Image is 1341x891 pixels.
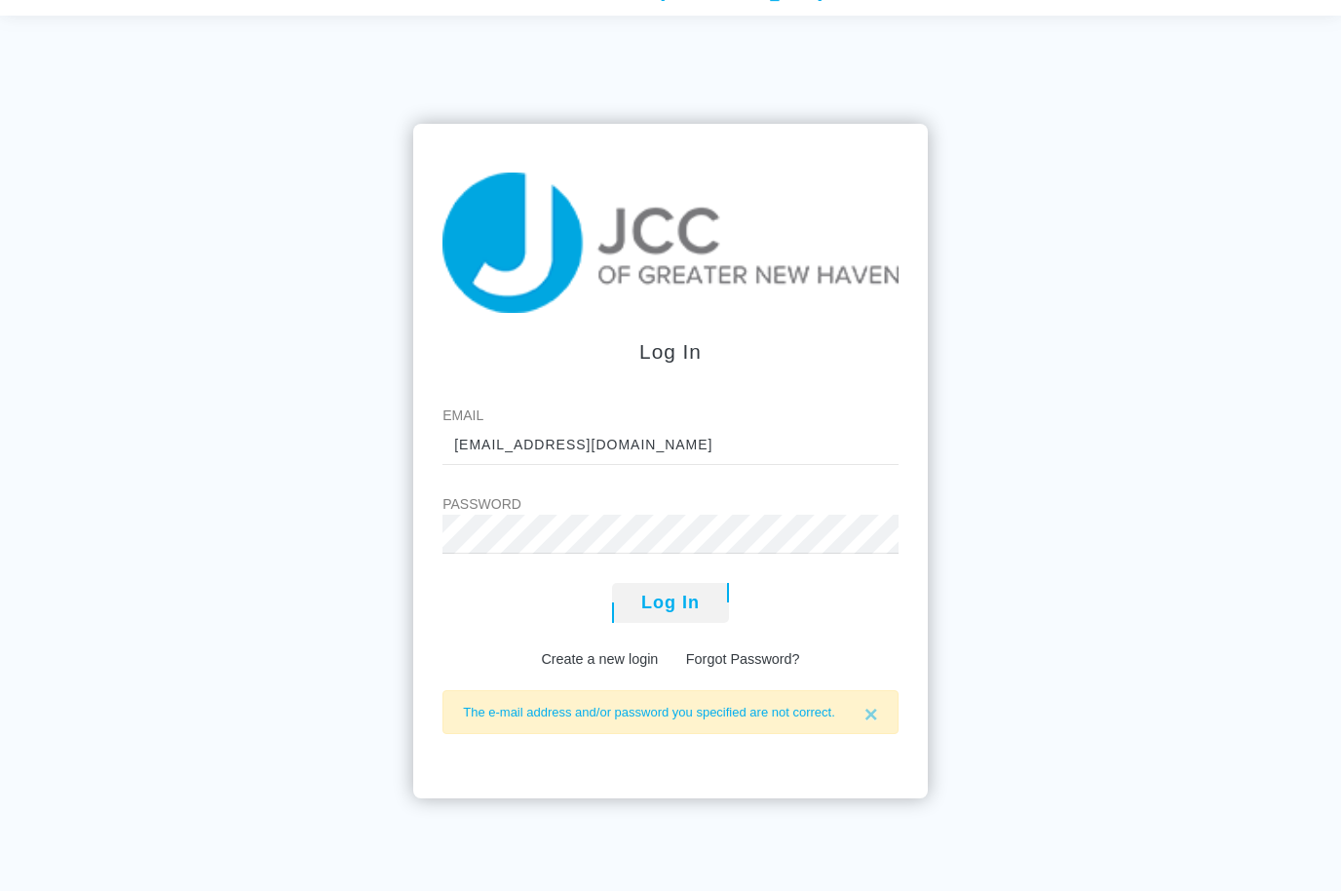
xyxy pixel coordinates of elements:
img: taiji-logo.png [442,173,899,313]
div: The e-mail address and/or password you specified are not correct. [442,690,899,735]
a: Forgot Password? [686,651,800,667]
button: Log In [612,583,729,623]
label: Password [442,494,899,515]
input: johnny@email.com [442,426,899,465]
span: × [864,701,878,727]
div: Log In [442,336,899,367]
label: Email [442,406,899,426]
button: Close [845,691,898,738]
a: Create a new login [541,651,658,667]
